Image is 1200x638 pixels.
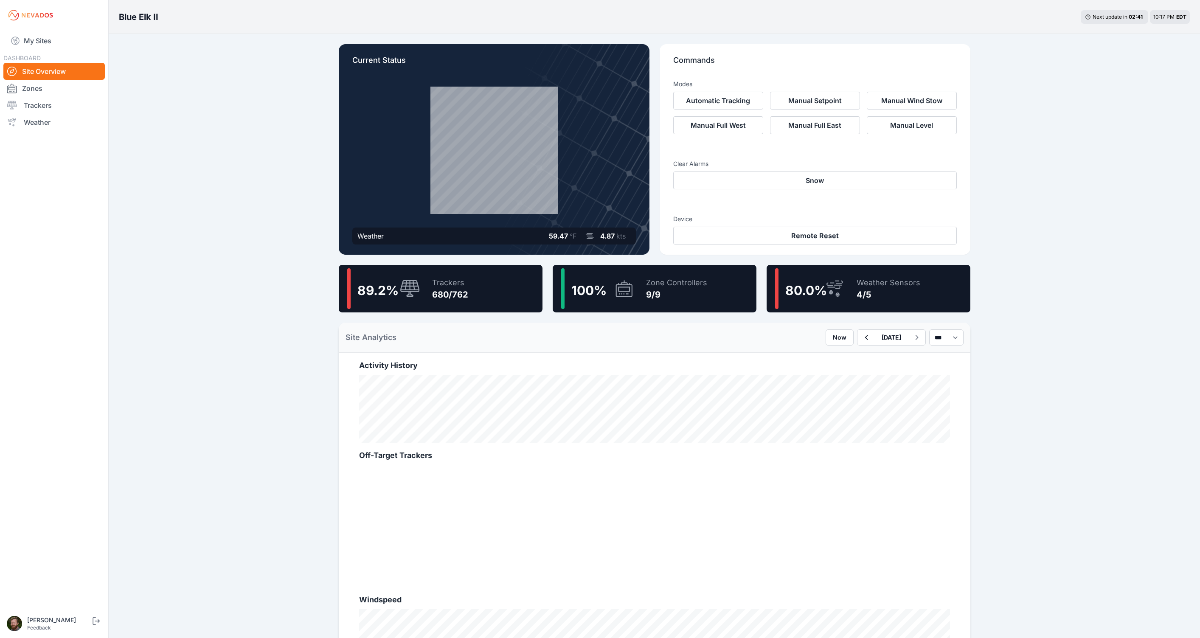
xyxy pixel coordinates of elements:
[27,616,91,624] div: [PERSON_NAME]
[770,92,860,110] button: Manual Setpoint
[7,8,54,22] img: Nevados
[27,624,51,631] a: Feedback
[1129,14,1144,20] div: 02 : 41
[1093,14,1127,20] span: Next update in
[346,332,396,343] h2: Site Analytics
[673,171,957,189] button: Snow
[571,283,607,298] span: 100 %
[875,330,908,345] button: [DATE]
[785,283,827,298] span: 80.0 %
[3,31,105,51] a: My Sites
[119,11,158,23] h3: Blue Elk II
[673,80,692,88] h3: Modes
[673,116,763,134] button: Manual Full West
[646,289,707,301] div: 9/9
[673,54,957,73] p: Commands
[339,265,542,312] a: 89.2%Trackers680/762
[1153,14,1175,20] span: 10:17 PM
[3,114,105,131] a: Weather
[857,277,920,289] div: Weather Sensors
[3,54,41,62] span: DASHBOARD
[770,116,860,134] button: Manual Full East
[359,450,950,461] h2: Off-Target Trackers
[3,63,105,80] a: Site Overview
[867,92,957,110] button: Manual Wind Stow
[857,289,920,301] div: 4/5
[673,215,957,223] h3: Device
[673,160,957,168] h3: Clear Alarms
[600,232,615,240] span: 4.87
[359,360,950,371] h2: Activity History
[359,594,950,606] h2: Windspeed
[7,616,22,631] img: Sam Prest
[646,277,707,289] div: Zone Controllers
[673,227,957,245] button: Remote Reset
[673,92,763,110] button: Automatic Tracking
[867,116,957,134] button: Manual Level
[3,97,105,114] a: Trackers
[357,231,384,241] div: Weather
[3,80,105,97] a: Zones
[357,283,399,298] span: 89.2 %
[549,232,568,240] span: 59.47
[767,265,970,312] a: 80.0%Weather Sensors4/5
[119,6,158,28] nav: Breadcrumb
[826,329,854,346] button: Now
[570,232,576,240] span: °F
[616,232,626,240] span: kts
[432,277,468,289] div: Trackers
[1176,14,1186,20] span: EDT
[553,265,756,312] a: 100%Zone Controllers9/9
[352,54,636,73] p: Current Status
[432,289,468,301] div: 680/762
